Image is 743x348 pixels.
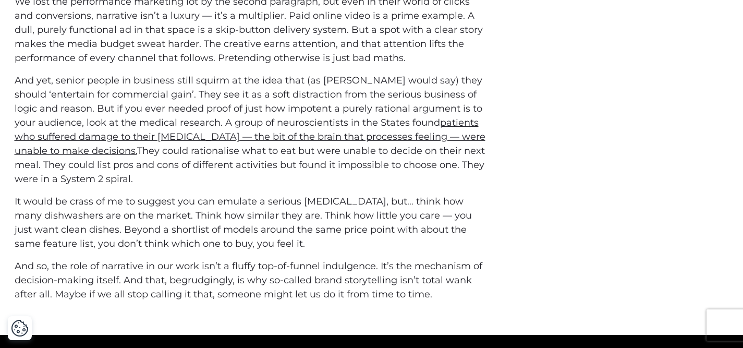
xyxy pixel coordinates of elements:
[15,117,485,157] a: patients who suffered damage to their [MEDICAL_DATA] — the bit of the brain that processes feelin...
[11,319,29,337] button: Cookie Settings
[15,260,482,300] span: And so, the role of narrative in our work isn’t a fluffy top-of-funnel indulgence. It’s the mecha...
[15,196,472,249] span: It would be crass of me to suggest you can emulate a serious [MEDICAL_DATA], but… think how many ...
[15,75,485,185] span: And yet, senior people in business still squirm at the idea that (as [PERSON_NAME] would say) the...
[11,319,29,337] img: Revisit consent button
